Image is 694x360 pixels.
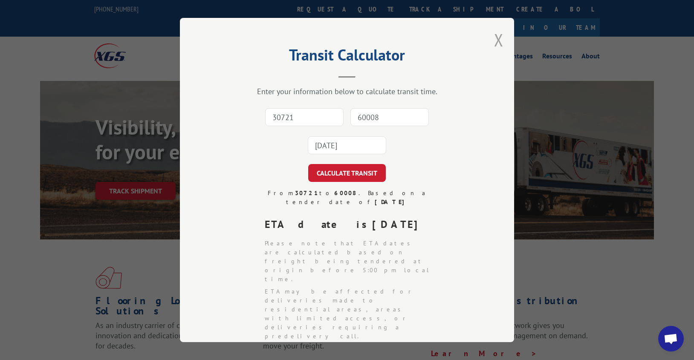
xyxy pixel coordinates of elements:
[372,218,425,231] strong: [DATE]
[223,86,471,96] div: Enter your information below to calculate transit time.
[375,198,408,206] strong: [DATE]
[308,164,386,182] button: CALCULATE TRANSIT
[223,49,471,65] h2: Transit Calculator
[658,326,684,351] div: Open chat
[350,108,429,126] input: Dest. Zip
[308,136,386,154] input: Tender Date
[494,29,503,51] button: Close modal
[258,189,436,207] div: From to . Based on a tender date of
[265,287,436,341] li: ETA may be affected for deliveries made to residential areas, areas with limited access, or deliv...
[295,189,319,197] strong: 30721
[265,108,344,126] input: Origin Zip
[334,189,359,197] strong: 60008
[265,239,436,284] li: Please note that ETA dates are calculated based on freight being tendered at origin before 5:00 p...
[265,217,436,232] div: ETA date is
